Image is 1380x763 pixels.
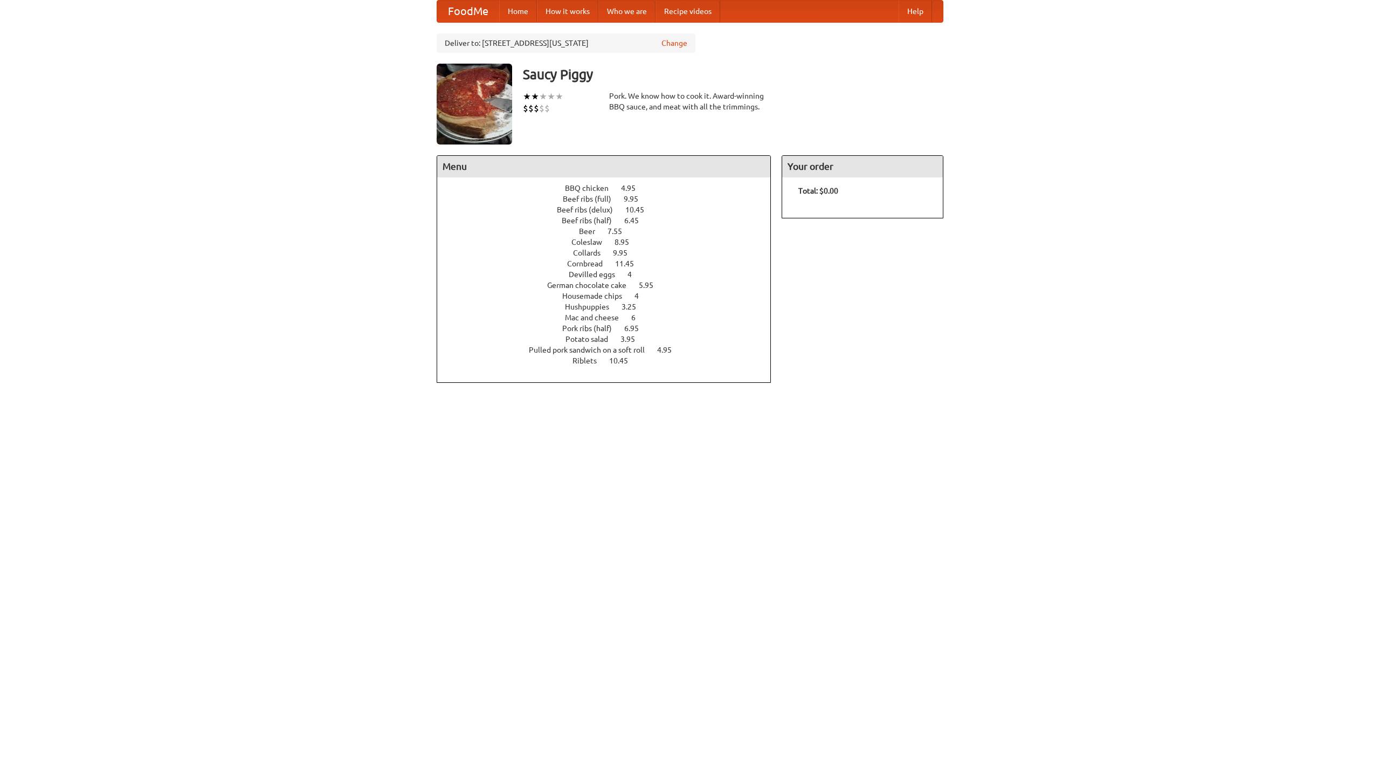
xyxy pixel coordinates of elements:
span: Collards [573,249,611,257]
li: $ [534,102,539,114]
span: 5.95 [639,281,664,290]
li: ★ [523,91,531,102]
li: $ [528,102,534,114]
span: 6 [631,313,646,322]
a: Cornbread 11.45 [567,259,654,268]
span: 9.95 [624,195,649,203]
span: 9.95 [613,249,638,257]
a: Change [661,38,687,49]
h4: Your order [782,156,943,177]
a: Riblets 10.45 [572,356,648,365]
h3: Saucy Piggy [523,64,943,85]
li: ★ [531,91,539,102]
a: Beer 7.55 [579,227,642,236]
li: ★ [555,91,563,102]
a: Beef ribs (half) 6.45 [562,216,659,225]
a: Who we are [598,1,655,22]
span: Beef ribs (full) [563,195,622,203]
span: Hushpuppies [565,303,620,311]
a: BBQ chicken 4.95 [565,184,655,193]
a: Mac and cheese 6 [565,313,655,322]
a: Devilled eggs 4 [569,270,652,279]
span: 10.45 [625,205,655,214]
span: 3.95 [620,335,646,343]
a: Pork ribs (half) 6.95 [562,324,659,333]
a: Housemade chips 4 [562,292,659,300]
span: Pork ribs (half) [562,324,623,333]
a: Home [499,1,537,22]
span: 4 [627,270,643,279]
li: ★ [547,91,555,102]
a: Beef ribs (delux) 10.45 [557,205,664,214]
li: $ [544,102,550,114]
span: 8.95 [615,238,640,246]
img: angular.jpg [437,64,512,145]
span: Housemade chips [562,292,633,300]
a: FoodMe [437,1,499,22]
span: 7.55 [608,227,633,236]
span: Coleslaw [571,238,613,246]
a: Help [899,1,932,22]
li: ★ [539,91,547,102]
span: 4.95 [657,346,682,354]
a: How it works [537,1,598,22]
span: Beef ribs (delux) [557,205,624,214]
span: Beef ribs (half) [562,216,623,225]
span: Riblets [572,356,608,365]
a: Pulled pork sandwich on a soft roll 4.95 [529,346,692,354]
b: Total: $0.00 [798,187,838,195]
span: 3.25 [622,303,647,311]
div: Deliver to: [STREET_ADDRESS][US_STATE] [437,33,695,53]
span: 4 [634,292,650,300]
span: 4.95 [621,184,646,193]
a: Hushpuppies 3.25 [565,303,656,311]
span: Pulled pork sandwich on a soft roll [529,346,655,354]
li: $ [539,102,544,114]
li: $ [523,102,528,114]
a: Coleslaw 8.95 [571,238,649,246]
a: Potato salad 3.95 [565,335,655,343]
span: Devilled eggs [569,270,626,279]
a: Collards 9.95 [573,249,647,257]
span: Cornbread [567,259,613,268]
span: 6.95 [624,324,650,333]
span: Beer [579,227,606,236]
span: Potato salad [565,335,619,343]
span: German chocolate cake [547,281,637,290]
span: Mac and cheese [565,313,630,322]
span: 11.45 [615,259,645,268]
a: Recipe videos [655,1,720,22]
a: German chocolate cake 5.95 [547,281,673,290]
div: Pork. We know how to cook it. Award-winning BBQ sauce, and meat with all the trimmings. [609,91,771,112]
span: 10.45 [609,356,639,365]
h4: Menu [437,156,770,177]
span: 6.45 [624,216,650,225]
a: Beef ribs (full) 9.95 [563,195,658,203]
span: BBQ chicken [565,184,619,193]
